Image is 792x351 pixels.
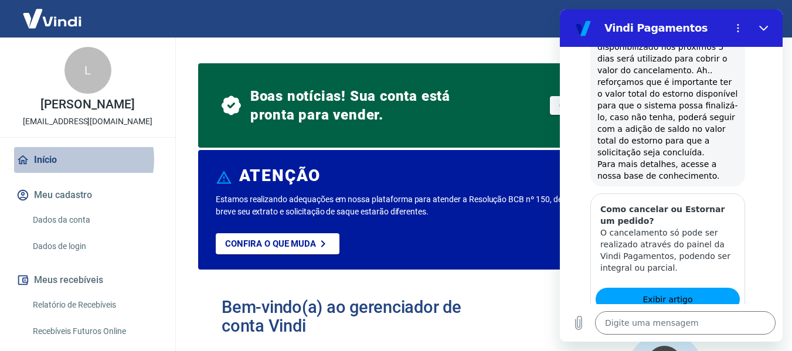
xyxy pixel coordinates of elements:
[28,208,161,232] a: Dados da conta
[28,319,161,343] a: Recebíveis Futuros Online
[14,182,161,208] button: Meu cadastro
[239,170,321,182] h6: ATENÇÃO
[23,115,152,128] p: [EMAIL_ADDRESS][DOMAIN_NAME]
[216,193,640,218] p: Estamos realizando adequações em nossa plataforma para atender a Resolução BCB nº 150, de [DATE]....
[14,267,161,293] button: Meus recebíveis
[28,234,161,258] a: Dados de login
[64,47,111,94] div: L
[560,9,783,342] iframe: Janela de mensagens
[225,238,316,249] p: Confira o que muda
[40,98,134,111] p: [PERSON_NAME]
[28,293,161,317] a: Relatório de Recebíveis
[40,194,175,217] h3: Como cancelar ou Estornar um pedido?
[14,147,161,173] a: Início
[14,1,90,36] img: Vindi
[40,217,175,264] p: O cancelamento só pode ser realizado através do painel da Vindi Pagamentos, podendo ser integral ...
[36,278,180,302] a: Exibir artigo: 'Como cancelar ou Estornar um pedido?'
[250,87,481,124] span: Boas notícias! Sua conta está pronta para vender.
[83,283,132,297] span: Exibir artigo
[7,302,30,325] button: Carregar arquivo
[550,96,672,115] a: Obter token de integração
[222,298,481,335] h2: Bem-vindo(a) ao gerenciador de conta Vindi
[736,8,778,30] button: Sair
[216,233,339,254] a: Confira o que muda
